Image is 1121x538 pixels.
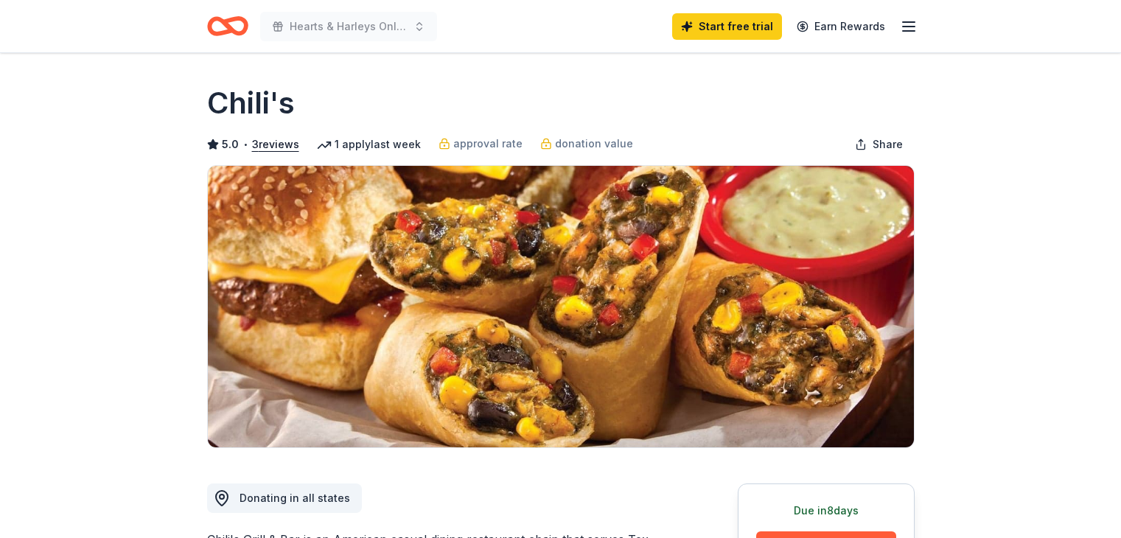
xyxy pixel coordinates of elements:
div: Due in 8 days [756,502,896,520]
a: Start free trial [672,13,782,40]
button: Share [843,130,915,159]
span: approval rate [453,135,523,153]
h1: Chili's [207,83,295,124]
span: donation value [555,135,633,153]
a: donation value [540,135,633,153]
span: 5.0 [222,136,239,153]
button: Hearts & Harleys Online Telethon and Chinese Auction [260,12,437,41]
span: Share [873,136,903,153]
a: approval rate [439,135,523,153]
span: Hearts & Harleys Online Telethon and Chinese Auction [290,18,408,35]
img: Image for Chili's [208,166,914,447]
div: 1 apply last week [317,136,421,153]
button: 3reviews [252,136,299,153]
a: Earn Rewards [788,13,894,40]
span: • [242,139,248,150]
a: Home [207,9,248,43]
span: Donating in all states [240,492,350,504]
